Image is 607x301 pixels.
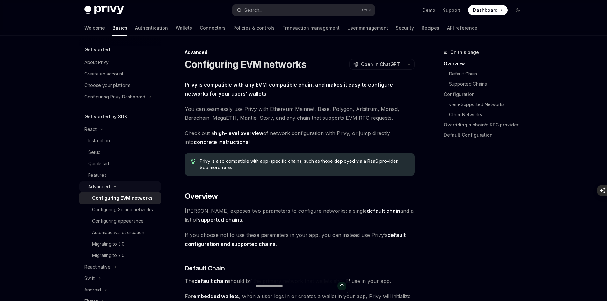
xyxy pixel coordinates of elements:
span: Open in ChatGPT [361,61,400,68]
a: Overview [444,59,528,69]
span: Privy is also compatible with app-specific chains, such as those deployed via a RaaS provider. Se... [200,158,408,171]
div: Choose your platform [84,82,130,89]
button: Toggle React section [79,124,161,135]
div: Configuring appearance [92,217,144,225]
svg: Tip [191,159,196,164]
a: Configuration [444,89,528,99]
a: supported chains [198,217,242,223]
a: default chain [367,208,400,214]
a: Configuring Solana networks [79,204,161,215]
h5: Get started by SDK [84,113,127,120]
span: On this page [450,48,479,56]
span: Overview [185,191,218,201]
button: Send message [337,282,346,290]
a: concrete instructions [194,139,249,146]
input: Ask a question... [255,279,337,293]
a: Recipes [422,20,439,36]
a: Choose your platform [79,80,161,91]
span: Default Chain [185,264,225,273]
div: Android [84,286,101,294]
span: Check out a of network configuration with Privy, or jump directly into ! [185,129,415,147]
span: [PERSON_NAME] exposes two parameters to configure networks: a single and a list of . [185,206,415,224]
div: Features [88,171,106,179]
div: React [84,125,97,133]
div: Configuring EVM networks [92,194,153,202]
img: dark logo [84,6,124,15]
a: Other Networks [444,110,528,120]
a: Automatic wallet creation [79,227,161,238]
span: You can seamlessly use Privy with Ethereum Mainnet, Base, Polygon, Arbitrum, Monad, Berachain, Me... [185,104,415,122]
a: Create an account [79,68,161,80]
a: Policies & controls [233,20,275,36]
div: Setup [88,148,101,156]
a: viem-Supported Networks [444,99,528,110]
a: high-level overview [214,130,263,137]
div: Search... [244,6,262,14]
a: Security [396,20,414,36]
a: Default Chain [444,69,528,79]
a: Features [79,169,161,181]
button: Toggle Advanced section [79,181,161,192]
div: Installation [88,137,110,145]
div: Advanced [185,49,415,55]
div: Configuring Privy Dashboard [84,93,145,101]
a: Configuring EVM networks [79,192,161,204]
h5: Get started [84,46,110,54]
span: Dashboard [473,7,498,13]
div: Migrating to 3.0 [92,240,125,248]
a: User management [347,20,388,36]
a: Welcome [84,20,105,36]
span: The should be the primary network that wallets should use in your app. [185,276,415,285]
button: Open search [232,4,375,16]
a: Wallets [176,20,192,36]
a: Demo [423,7,435,13]
a: Overriding a chain’s RPC provider [444,120,528,130]
div: Migrating to 2.0 [92,252,125,259]
a: here [220,165,231,170]
strong: Privy is compatible with any EVM-compatible chain, and makes it easy to configure networks for yo... [185,82,393,97]
span: Ctrl K [362,8,371,13]
a: Migrating to 2.0 [79,250,161,261]
div: About Privy [84,59,109,66]
a: Basics [112,20,127,36]
a: Default Configuration [444,130,528,140]
button: Toggle Swift section [79,273,161,284]
a: Quickstart [79,158,161,169]
a: Authentication [135,20,168,36]
a: Transaction management [282,20,340,36]
a: Connectors [200,20,226,36]
span: If you choose not to use these parameters in your app, you can instead use Privy’s . [185,231,415,248]
a: Configuring appearance [79,215,161,227]
div: Automatic wallet creation [92,229,144,236]
a: Dashboard [468,5,508,15]
a: Support [443,7,460,13]
button: Open in ChatGPT [349,59,404,70]
a: Migrating to 3.0 [79,238,161,250]
div: Configuring Solana networks [92,206,153,213]
button: Toggle Android section [79,284,161,296]
div: React native [84,263,111,271]
a: Installation [79,135,161,147]
button: Toggle React native section [79,261,161,273]
a: About Privy [79,57,161,68]
div: Quickstart [88,160,109,168]
a: API reference [447,20,477,36]
button: Toggle Configuring Privy Dashboard section [79,91,161,103]
div: Advanced [88,183,110,190]
div: Create an account [84,70,123,78]
a: Setup [79,147,161,158]
h1: Configuring EVM networks [185,59,307,70]
a: Supported Chains [444,79,528,89]
button: Toggle dark mode [513,5,523,15]
div: Swift [84,275,95,282]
